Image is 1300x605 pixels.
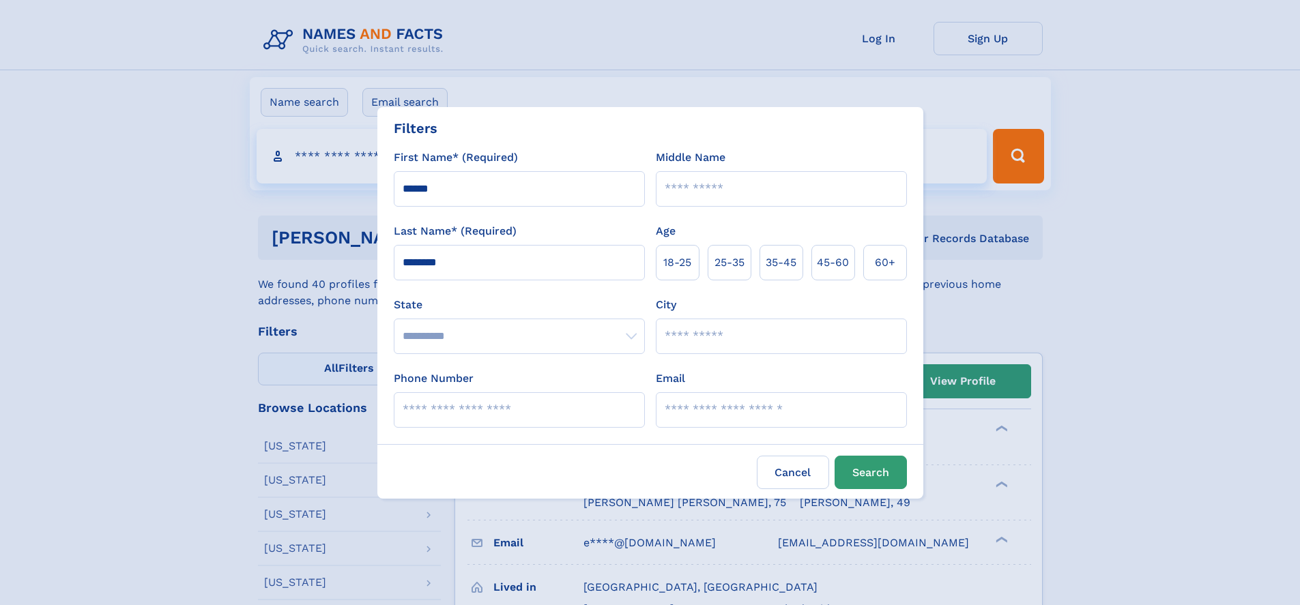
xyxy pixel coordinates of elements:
label: Age [656,223,676,239]
label: Phone Number [394,370,474,387]
label: State [394,297,645,313]
span: 25‑35 [714,254,745,271]
label: City [656,297,676,313]
label: First Name* (Required) [394,149,518,166]
label: Email [656,370,685,387]
label: Last Name* (Required) [394,223,517,239]
span: 18‑25 [663,254,691,271]
div: Filters [394,118,437,138]
span: 60+ [875,254,895,271]
button: Search [835,456,907,489]
span: 35‑45 [766,254,796,271]
span: 45‑60 [817,254,849,271]
label: Middle Name [656,149,725,166]
label: Cancel [757,456,829,489]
